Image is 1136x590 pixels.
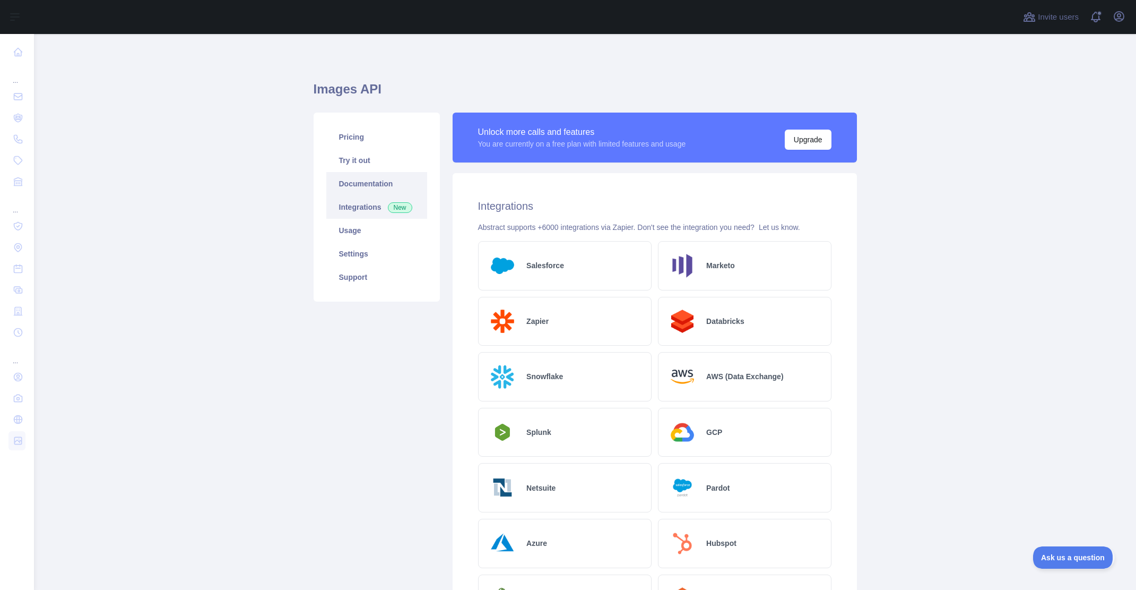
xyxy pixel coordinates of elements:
[706,260,735,271] h2: Marketo
[326,172,427,195] a: Documentation
[1038,11,1079,23] span: Invite users
[706,483,730,493] h2: Pardot
[526,538,547,549] h2: Azure
[785,130,831,150] button: Upgrade
[667,306,698,337] img: Logo
[1033,546,1115,569] iframe: Toggle Customer Support
[667,361,698,392] img: Logo
[487,250,518,281] img: Logo
[487,421,518,444] img: Logo
[667,417,698,448] img: Logo
[8,193,25,215] div: ...
[326,149,427,172] a: Try it out
[478,222,831,233] div: Abstract supports +6000 integrations via Zapier. Don't see the integration you need?
[314,81,857,106] h1: Images API
[478,126,686,139] div: Unlock more calls and features
[478,139,686,149] div: You are currently on a free plan with limited features and usage
[326,219,427,242] a: Usage
[759,223,800,232] a: Let us know.
[326,195,427,219] a: Integrations New
[526,427,551,438] h2: Splunk
[667,250,698,281] img: Logo
[526,371,563,382] h2: Snowflake
[706,538,736,549] h2: Hubspot
[8,344,25,365] div: ...
[8,64,25,85] div: ...
[526,483,556,493] h2: Netsuite
[667,472,698,503] img: Logo
[487,361,518,392] img: Logo
[667,528,698,559] img: Logo
[1021,8,1081,25] button: Invite users
[326,242,427,266] a: Settings
[388,202,412,213] span: New
[526,316,549,327] h2: Zapier
[526,260,564,271] h2: Salesforce
[487,528,518,559] img: Logo
[326,125,427,149] a: Pricing
[478,199,831,213] h2: Integrations
[706,371,783,382] h2: AWS (Data Exchange)
[487,306,518,337] img: Logo
[706,316,744,327] h2: Databricks
[706,427,722,438] h2: GCP
[487,472,518,503] img: Logo
[326,266,427,289] a: Support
